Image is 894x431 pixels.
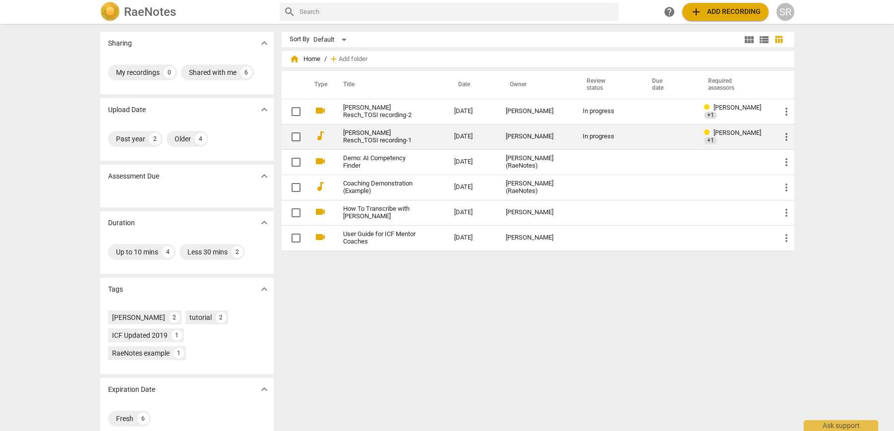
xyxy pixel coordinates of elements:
[257,215,272,230] button: Show more
[780,232,792,244] span: more_vert
[696,71,772,99] th: Required assessors
[284,6,296,18] span: search
[290,54,299,64] span: home
[446,71,498,99] th: Date
[100,2,272,22] a: LogoRaeNotes
[149,133,161,145] div: 2
[583,108,632,115] div: In progress
[162,246,174,258] div: 4
[714,104,761,111] span: [PERSON_NAME]
[776,3,794,21] button: SR
[446,124,498,149] td: [DATE]
[704,112,717,119] span: +1
[663,6,675,18] span: help
[758,34,770,46] span: view_list
[690,6,761,18] span: Add recording
[757,32,772,47] button: List view
[240,66,252,78] div: 6
[108,384,155,395] p: Expiration Date
[258,283,270,295] span: expand_more
[583,133,632,140] div: In progress
[343,104,418,119] a: [PERSON_NAME] Resch_TOSI recording-2
[343,231,418,246] a: User Guide for ICF Mentor Coaches
[314,130,326,142] span: audiotrack
[257,169,272,184] button: Show more
[164,66,176,78] div: 0
[343,205,418,220] a: How To Transcribe with [PERSON_NAME]
[314,181,326,192] span: audiotrack
[343,129,418,144] a: [PERSON_NAME] Resch_TOSI recording-1
[640,71,696,99] th: Due date
[714,129,761,136] span: [PERSON_NAME]
[108,105,146,115] p: Upload Date
[314,105,326,117] span: videocam
[124,5,176,19] h2: RaeNotes
[169,312,180,323] div: 2
[329,54,339,64] span: add
[116,134,145,144] div: Past year
[575,71,640,99] th: Review status
[258,383,270,395] span: expand_more
[258,104,270,116] span: expand_more
[743,34,755,46] span: view_module
[187,247,228,257] div: Less 30 mins
[780,156,792,168] span: more_vert
[780,106,792,118] span: more_vert
[232,246,243,258] div: 2
[299,4,615,20] input: Search
[189,67,237,77] div: Shared with me
[257,36,272,51] button: Show more
[682,3,769,21] button: Upload
[257,282,272,297] button: Show more
[446,99,498,124] td: [DATE]
[314,206,326,218] span: videocam
[446,200,498,225] td: [DATE]
[314,155,326,167] span: videocam
[116,247,158,257] div: Up to 10 mins
[772,32,786,47] button: Table view
[116,414,133,424] div: Fresh
[100,2,120,22] img: Logo
[804,420,878,431] div: Ask support
[137,413,149,425] div: 6
[446,149,498,175] td: [DATE]
[780,182,792,193] span: more_vert
[446,175,498,200] td: [DATE]
[112,330,168,340] div: ICF Updated 2019
[195,133,207,145] div: 4
[108,218,135,228] p: Duration
[258,217,270,229] span: expand_more
[108,38,132,49] p: Sharing
[506,155,567,170] div: [PERSON_NAME] (RaeNotes)
[498,71,575,99] th: Owner
[290,54,320,64] span: Home
[331,71,446,99] th: Title
[108,171,159,182] p: Assessment Due
[742,32,757,47] button: Tile view
[108,284,123,295] p: Tags
[339,56,367,63] span: Add folder
[774,35,783,44] span: table_chart
[446,225,498,250] td: [DATE]
[313,32,350,48] div: Default
[660,3,678,21] a: Help
[258,37,270,49] span: expand_more
[780,207,792,219] span: more_vert
[343,155,418,170] a: Demo: AI Competency Finder
[257,382,272,397] button: Show more
[172,330,182,341] div: 1
[704,129,714,136] span: Review status: in progress
[506,133,567,140] div: [PERSON_NAME]
[116,67,160,77] div: My recordings
[506,234,567,242] div: [PERSON_NAME]
[704,137,717,144] span: +1
[506,209,567,216] div: [PERSON_NAME]
[306,71,331,99] th: Type
[290,36,309,43] div: Sort By
[506,180,567,195] div: [PERSON_NAME] (RaeNotes)
[343,180,418,195] a: Coaching Demonstration (Example)
[216,312,227,323] div: 2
